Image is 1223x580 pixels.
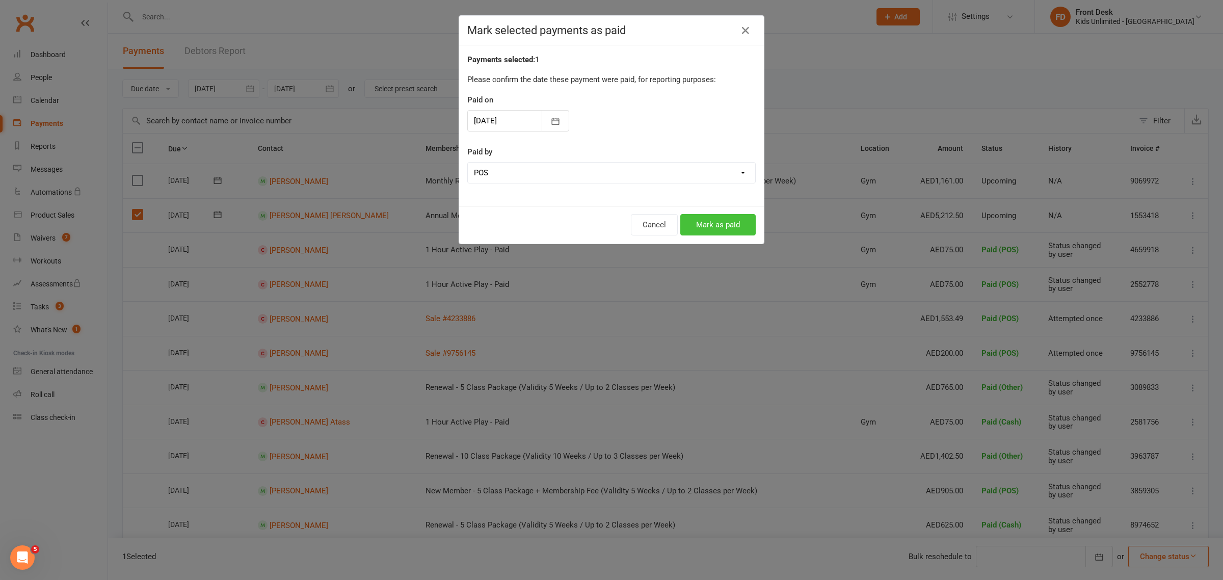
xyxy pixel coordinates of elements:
[467,55,535,64] strong: Payments selected:
[680,214,756,235] button: Mark as paid
[737,22,754,39] button: Close
[467,146,492,158] label: Paid by
[10,545,35,570] iframe: Intercom live chat
[631,214,678,235] button: Cancel
[467,54,756,66] div: 1
[31,545,39,553] span: 5
[467,94,493,106] label: Paid on
[467,73,756,86] p: Please confirm the date these payment were paid, for reporting purposes:
[467,24,756,37] h4: Mark selected payments as paid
